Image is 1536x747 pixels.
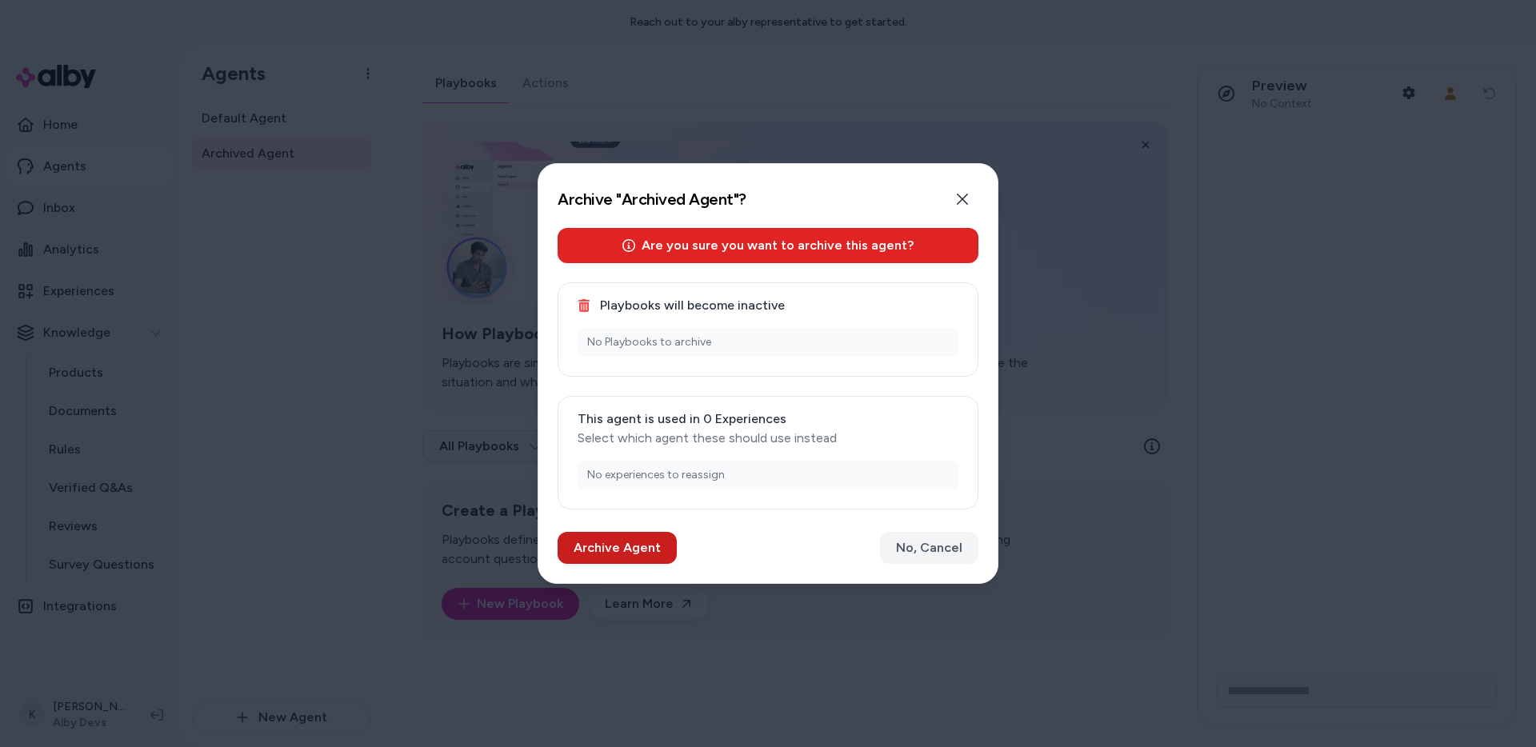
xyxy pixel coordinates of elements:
button: No, Cancel [880,532,978,564]
p: Playbooks will become inactive [578,296,958,315]
h2: Archive " Archived Agent "? [558,190,746,210]
p: This agent is used in 0 Experiences [578,409,958,429]
p: Are you sure you want to archive this agent? [642,236,914,255]
button: Archive Agent [558,532,677,564]
div: No Playbooks to archive [578,328,958,357]
div: No experiences to reassign [578,461,958,489]
p: Select which agent these should use instead [578,429,958,448]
